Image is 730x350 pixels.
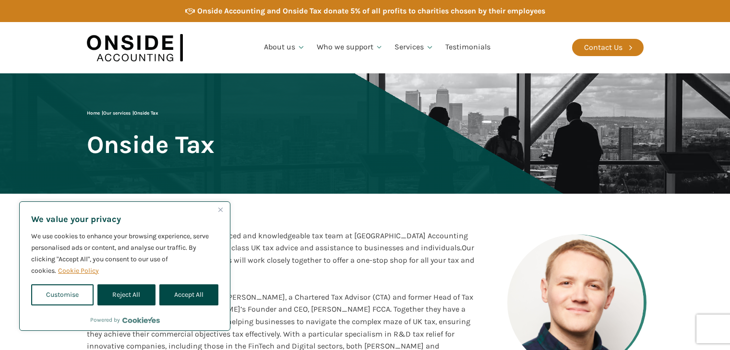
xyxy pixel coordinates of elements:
span: | | [87,110,158,116]
div: Contact Us [584,41,622,54]
button: Close [215,204,226,215]
img: Onside Accounting [87,29,183,66]
span: Onside Tax [87,131,215,158]
p: We value your privacy [31,213,218,225]
div: Onside Accounting and Onside Tax donate 5% of all profits to charities chosen by their employees [197,5,545,17]
a: Cookie Policy [58,266,99,275]
div: Powered by [90,315,160,325]
img: Close [218,208,223,212]
p: We use cookies to enhance your browsing experience, serve personalised ads or content, and analys... [31,231,218,277]
div: Onside Tax developed out of our experienced and knowledgeable tax team at [GEOGRAPHIC_DATA] Accou... [87,230,477,279]
a: Who we support [311,31,389,64]
span: Our Onside Tax and Onside Accounting teams will work closely together to offer a one-stop shop fo... [87,243,474,277]
button: Reject All [97,284,155,305]
a: Visit CookieYes website [122,317,160,323]
a: About us [258,31,311,64]
button: Accept All [159,284,218,305]
button: Customise [31,284,94,305]
div: We value your privacy [19,201,230,331]
a: Home [87,110,100,116]
a: Our services [103,110,131,116]
span: Onside Tax [134,110,158,116]
a: Contact Us [572,39,644,56]
a: Testimonials [440,31,496,64]
a: Services [389,31,440,64]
